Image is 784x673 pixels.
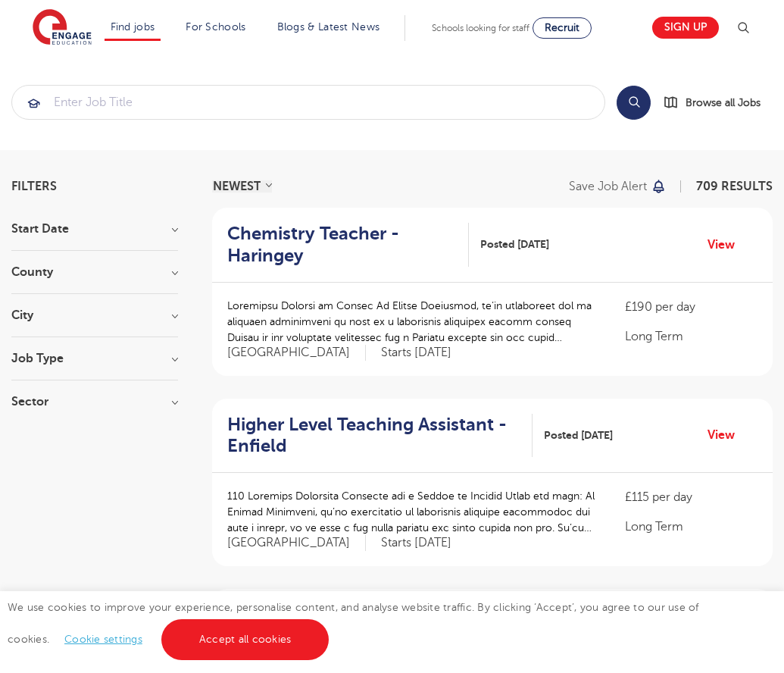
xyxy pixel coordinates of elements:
p: £115 per day [625,488,757,506]
h3: County [11,266,178,278]
a: Blogs & Latest News [277,21,380,33]
a: Accept all cookies [161,619,330,660]
p: Long Term [625,327,757,346]
span: We use cookies to improve your experience, personalise content, and analyse website traffic. By c... [8,602,699,645]
h3: Sector [11,396,178,408]
a: View [707,235,746,255]
span: Schools looking for staff [432,23,529,33]
p: Starts [DATE] [381,345,451,361]
p: Long Term [625,518,757,536]
img: Engage Education [33,9,92,47]
p: £190 per day [625,298,757,316]
input: Submit [12,86,604,119]
a: For Schools [186,21,245,33]
a: Higher Level Teaching Assistant - Enfield [227,414,533,458]
span: Recruit [545,22,579,33]
a: Cookie settings [64,634,142,645]
a: Chemistry Teacher - Haringey [227,223,469,267]
h3: City [11,309,178,321]
p: Loremipsu Dolorsi am Consec Ad Elitse Doeiusmod, te’in utlaboreet dol ma aliquaen adminimveni qu ... [227,298,595,346]
span: [GEOGRAPHIC_DATA] [227,345,366,361]
a: Sign up [652,17,719,39]
h2: Higher Level Teaching Assistant - Enfield [227,414,520,458]
button: Save job alert [569,180,667,193]
p: Starts [DATE] [381,535,451,551]
p: Save job alert [569,180,647,193]
a: Recruit [533,17,592,39]
span: Browse all Jobs [686,94,761,111]
span: Posted [DATE] [480,236,549,252]
span: [GEOGRAPHIC_DATA] [227,535,366,551]
div: Submit [11,85,605,120]
a: Find jobs [111,21,155,33]
span: Filters [11,180,57,193]
span: 709 RESULTS [696,180,773,193]
h3: Job Type [11,352,178,365]
p: 110 Loremips Dolorsita Consecte adi e Seddoe te Incidid Utlab etd magn: Al Enimad Minimveni, qu’n... [227,488,595,536]
span: Posted [DATE] [544,427,613,443]
h2: Chemistry Teacher - Haringey [227,223,457,267]
button: Search [617,86,651,120]
a: View [707,425,746,445]
h3: Start Date [11,223,178,235]
a: Browse all Jobs [663,94,773,111]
